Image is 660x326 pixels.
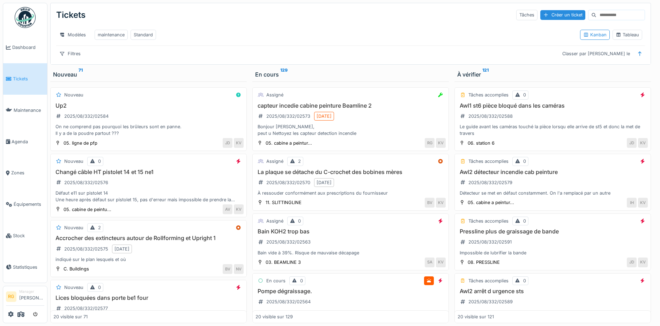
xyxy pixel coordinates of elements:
[64,246,108,252] div: 2025/08/332/02575
[458,169,648,175] h3: Awl2 détecteur incendie cab peinture
[19,289,44,294] div: Manager
[266,218,283,224] div: Assigné
[64,266,89,272] div: C. Buildings
[98,284,101,291] div: 0
[266,239,311,245] div: 2025/08/332/02563
[255,169,446,175] h3: La plaque se détache du C-crochet des bobines mères
[616,31,639,38] div: Tableau
[266,199,302,206] div: 11. SLITTINGLINE
[14,107,44,114] span: Maintenance
[627,198,637,208] div: IH
[468,113,513,119] div: 2025/08/332/02588
[436,258,446,267] div: KV
[53,190,244,203] div: Défaut e11 sur pistolet 14 Une heure après défaut sur pistolet 15, pas d'erreur mais impossible d...
[468,140,495,146] div: 06. station 6
[458,190,648,196] div: Détecteur se met en défaut constamment. On l'a remplacé par un autre
[11,169,44,176] span: Zones
[523,218,526,224] div: 0
[64,305,108,312] div: 2025/08/332/02577
[468,92,509,98] div: Tâches accomplies
[64,158,83,165] div: Nouveau
[12,138,44,145] span: Agenda
[266,298,311,305] div: 2025/08/332/02564
[255,190,446,196] div: À ressouder conformément aux prescriptions du fournisseur
[468,199,514,206] div: 05. cabine a peintur...
[234,264,244,274] div: NV
[523,158,526,165] div: 0
[559,49,633,59] div: Classer par [PERSON_NAME] le
[6,291,16,302] li: RG
[3,251,47,283] a: Statistiques
[317,113,332,119] div: [DATE]
[458,309,648,316] div: On toujours des arrêts d urgence sur detection incendie sortie cabine
[300,277,303,284] div: 0
[114,246,129,252] div: [DATE]
[317,179,332,186] div: [DATE]
[14,201,44,208] span: Équipements
[468,218,509,224] div: Tâches accomplies
[540,10,585,20] div: Créer un ticket
[457,70,648,79] div: À vérifier
[53,169,244,175] h3: Changé câble HT pistolet 14 et 15 ne1
[223,264,232,274] div: BV
[468,239,512,245] div: 2025/08/332/02591
[638,138,648,148] div: KV
[13,232,44,239] span: Stock
[255,313,293,320] div: 20 visible sur 129
[583,31,607,38] div: Kanban
[638,198,648,208] div: KV
[3,189,47,220] a: Équipements
[64,140,97,146] div: 05. ligne de pfp
[482,70,489,79] sup: 121
[53,295,244,301] h3: Lices bloquées dans porte be1 four
[3,220,47,252] a: Stock
[56,49,84,59] div: Filtres
[234,204,244,214] div: KV
[468,179,512,186] div: 2025/08/332/02579
[266,259,301,266] div: 03. BEAMLINE 3
[458,102,648,109] h3: Awl1 st6 pièce bloqué dans les caméras
[468,259,500,266] div: 08. PRESSLINE
[3,157,47,189] a: Zones
[298,158,301,165] div: 2
[3,32,47,63] a: Dashboard
[53,256,244,263] div: indiqué sur le plan lesquels et où
[53,70,244,79] div: Nouveau
[627,258,637,267] div: JD
[6,289,44,306] a: RG Manager[PERSON_NAME]
[15,7,36,28] img: Badge_color-CXgf-gQk.svg
[266,158,283,165] div: Assigné
[425,258,435,267] div: SA
[234,138,244,148] div: KV
[98,224,101,231] div: 2
[425,198,435,208] div: BV
[458,228,648,235] h3: Pressline plus de graissage de bande
[436,138,446,148] div: KV
[64,179,108,186] div: 2025/08/332/02576
[638,258,648,267] div: KV
[223,138,232,148] div: JD
[64,113,109,119] div: 2025/08/332/02584
[280,70,288,79] sup: 129
[223,204,232,214] div: AV
[64,224,83,231] div: Nouveau
[98,31,125,38] div: maintenance
[255,102,446,109] h3: capteur incedie cabine peinture Beamline 2
[3,95,47,126] a: Maintenance
[523,277,526,284] div: 0
[458,288,648,295] h3: Awl2 arrêt d urgence sts
[425,138,435,148] div: RG
[64,206,111,213] div: 05. cabine de peintu...
[53,123,244,137] div: On ne comprend pas pourquoi les brûleurs sont en panne. Il y a de la poudre partout ???
[3,126,47,157] a: Agenda
[53,313,88,320] div: 20 visible sur 71
[523,92,526,98] div: 0
[53,235,244,241] h3: Accrocher des extincteurs autour de Rollforming et Upright 1
[13,75,44,82] span: Tickets
[266,179,310,186] div: 2025/08/332/02570
[56,30,89,40] div: Modèles
[255,288,446,295] h3: Pompe dégraissage.
[255,123,446,137] div: Bonjour [PERSON_NAME], peut u Nettoyez les capteur detection incendie
[266,113,310,119] div: 2025/08/332/02573
[98,158,101,165] div: 0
